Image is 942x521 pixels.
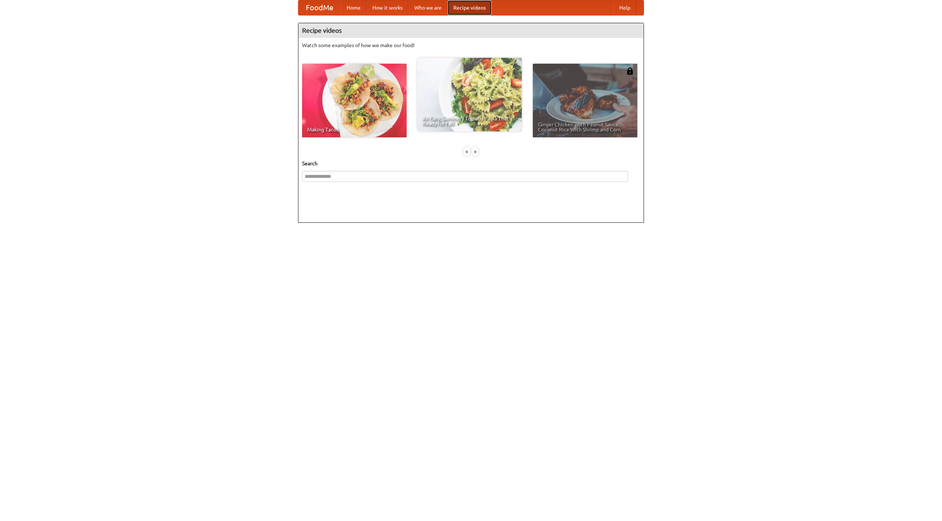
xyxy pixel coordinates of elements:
span: Making Tacos [307,127,401,132]
a: Making Tacos [302,64,407,137]
img: 483408.png [626,67,634,75]
a: Recipe videos [447,0,492,15]
a: How it works [366,0,408,15]
p: Watch some examples of how we make our food! [302,42,640,49]
a: An Easy, Summery Tomato Pasta That's Ready for Fall [417,58,522,131]
a: FoodMe [298,0,341,15]
a: Help [613,0,636,15]
h5: Search [302,160,640,167]
div: « [463,147,470,156]
span: An Easy, Summery Tomato Pasta That's Ready for Fall [422,116,517,126]
a: Home [341,0,366,15]
a: Who we are [408,0,447,15]
h4: Recipe videos [298,23,644,38]
div: » [472,147,479,156]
